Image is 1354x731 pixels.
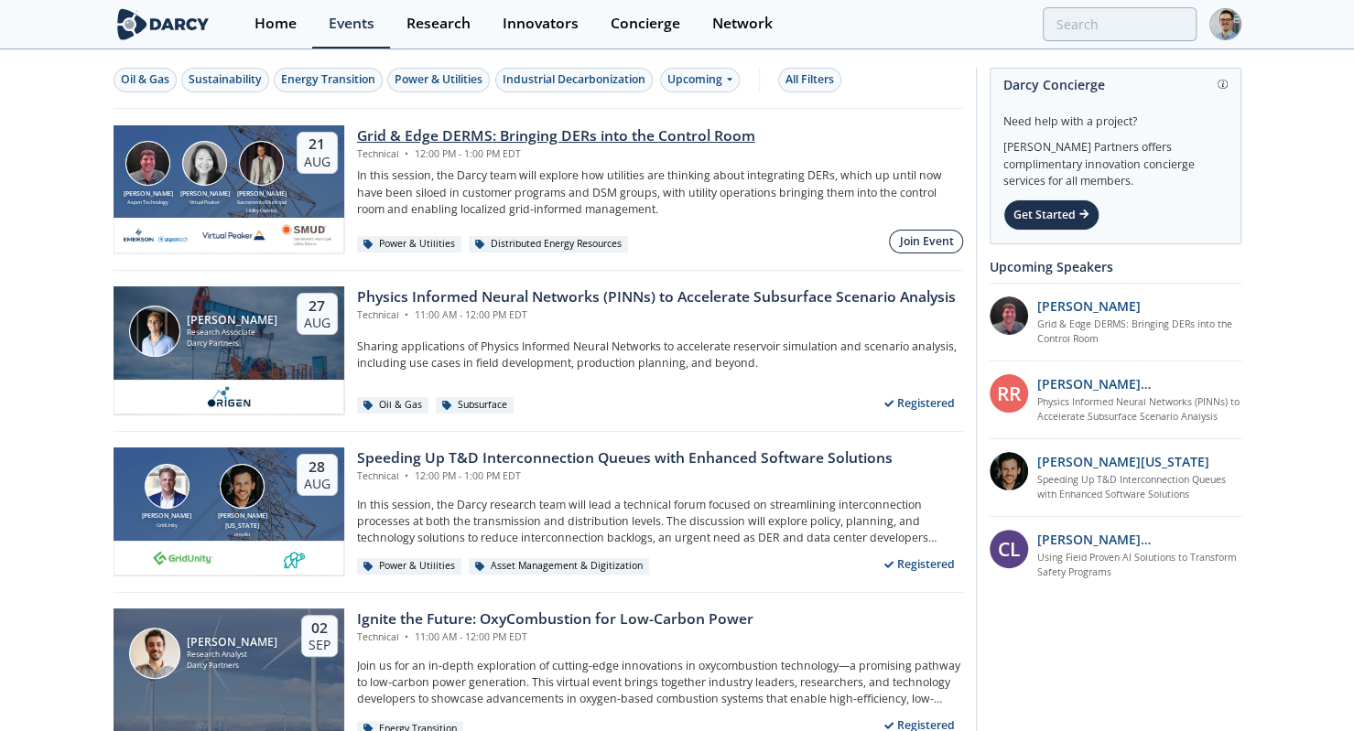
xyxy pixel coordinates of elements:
div: Virtual Peaker [177,199,233,206]
div: [PERSON_NAME] [120,189,177,199]
img: Juan Mayol [129,306,180,357]
div: Aspen Technology [120,199,177,206]
img: Brian Fitzsimons [145,464,190,509]
div: Physics Informed Neural Networks (PINNs) to Accelerate Subsurface Scenario Analysis [357,286,956,308]
div: All Filters [785,71,834,88]
div: RR [990,374,1028,413]
p: [PERSON_NAME][MEDICAL_DATA] [1037,530,1241,549]
div: Subsurface [436,397,515,414]
div: Upcoming [660,68,740,92]
div: Aug [304,154,330,170]
div: Upcoming Speakers [990,251,1241,283]
div: Join Event [900,233,954,250]
img: 1b183925-147f-4a47-82c9-16eeeed5003c [990,452,1028,490]
p: [PERSON_NAME] [1037,296,1141,316]
div: Registered [876,392,963,415]
button: Sustainability [181,68,269,92]
p: [PERSON_NAME] [PERSON_NAME] [1037,374,1241,393]
img: logo-wide.svg [114,8,213,40]
div: Power & Utilities [395,71,482,88]
div: Innovators [503,16,579,31]
div: Oil & Gas [357,397,429,414]
img: Brenda Chew [182,141,227,186]
div: Need help with a project? [1003,101,1228,130]
div: GridUnity [138,521,195,529]
div: Events [329,16,374,31]
div: Darcy Partners [187,660,277,672]
div: Darcy Concierge [1003,69,1228,101]
div: Home [255,16,297,31]
div: [PERSON_NAME] [138,511,195,521]
div: Power & Utilities [357,236,462,253]
div: Sacramento Municipal Utility District. [233,199,290,214]
div: Technical 12:00 PM - 1:00 PM EDT [357,147,755,162]
div: 21 [304,135,330,154]
button: Energy Transition [274,68,383,92]
div: Energy Transition [281,71,375,88]
div: Aug [304,476,330,492]
p: [PERSON_NAME][US_STATE] [1037,452,1209,471]
div: [PERSON_NAME] [233,189,290,199]
a: Speeding Up T&D Interconnection Queues with Enhanced Software Solutions [1037,473,1241,502]
a: Using Field Proven AI Solutions to Transform Safety Programs [1037,551,1241,580]
div: [PERSON_NAME] [177,189,233,199]
div: Research [406,16,471,31]
img: origen.ai.png [201,386,255,408]
img: Profile [1209,8,1241,40]
div: Get Started [1003,199,1099,231]
span: • [402,630,412,643]
input: Advanced Search [1043,7,1197,41]
div: Network [712,16,773,31]
div: Distributed Energy Resources [469,236,629,253]
div: [PERSON_NAME] [187,314,277,327]
div: Aug [304,315,330,331]
div: 02 [309,619,330,638]
p: In this session, the Darcy team will explore how utilities are thinking about integrating DERs, w... [357,167,963,218]
a: Physics Informed Neural Networks (PINNs) to Accelerate Subsurface Scenario Analysis [1037,395,1241,425]
button: Oil & Gas [114,68,177,92]
div: Power & Utilities [357,558,462,575]
div: Industrial Decarbonization [503,71,645,88]
img: Smud.org.png [279,224,332,246]
a: Grid & Edge DERMS: Bringing DERs into the Control Room [1037,317,1241,347]
span: • [402,308,412,321]
div: Research Analyst [187,649,277,661]
div: Grid & Edge DERMS: Bringing DERs into the Control Room [357,125,755,147]
button: All Filters [778,68,841,92]
img: 1659894010494-gridunity-wp-logo.png [151,547,215,569]
div: Technical 11:00 AM - 12:00 PM EDT [357,308,956,323]
button: Join Event [889,230,962,254]
div: Ignite the Future: OxyCombustion for Low-Carbon Power [357,608,753,630]
div: Oil & Gas [121,71,169,88]
div: CL [990,530,1028,568]
div: envelio [214,531,271,538]
div: Concierge [611,16,680,31]
img: Luigi Montana [220,464,265,509]
button: Power & Utilities [387,68,490,92]
p: Sharing applications of Physics Informed Neural Networks to accelerate reservoir simulation and s... [357,339,963,372]
div: 27 [304,297,330,316]
a: Juan Mayol [PERSON_NAME] Research Associate Darcy Partners 27 Aug Physics Informed Neural Network... [114,286,963,414]
div: Darcy Partners [187,338,277,349]
div: Technical 11:00 AM - 12:00 PM EDT [357,630,753,645]
div: Technical 12:00 PM - 1:00 PM EDT [357,469,893,484]
img: Nicolas Lassalle [129,628,180,679]
div: [PERSON_NAME] [187,636,277,649]
img: virtual-peaker.com.png [201,224,265,246]
img: 336b6de1-6040-4323-9c13-5718d9811639 [283,547,306,569]
div: Research Associate [187,327,277,339]
img: cb84fb6c-3603-43a1-87e3-48fd23fb317a [124,224,188,246]
img: accc9a8e-a9c1-4d58-ae37-132228efcf55 [990,296,1028,335]
button: Industrial Decarbonization [495,68,653,92]
div: Sep [309,637,330,653]
p: In this session, the Darcy research team will lead a technical forum focused on streamlining inte... [357,497,963,547]
span: • [402,469,412,482]
div: Speeding Up T&D Interconnection Queues with Enhanced Software Solutions [357,447,893,469]
p: Join us for an in-depth exploration of cutting-edge innovations in oxycombustion technology—a pro... [357,658,963,708]
a: Jonathan Curtis [PERSON_NAME] Aspen Technology Brenda Chew [PERSON_NAME] Virtual Peaker Yevgeniy ... [114,125,963,253]
span: • [402,147,412,160]
div: Asset Management & Digitization [469,558,650,575]
img: Jonathan Curtis [125,141,170,186]
div: Sustainability [189,71,262,88]
img: information.svg [1218,80,1228,90]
